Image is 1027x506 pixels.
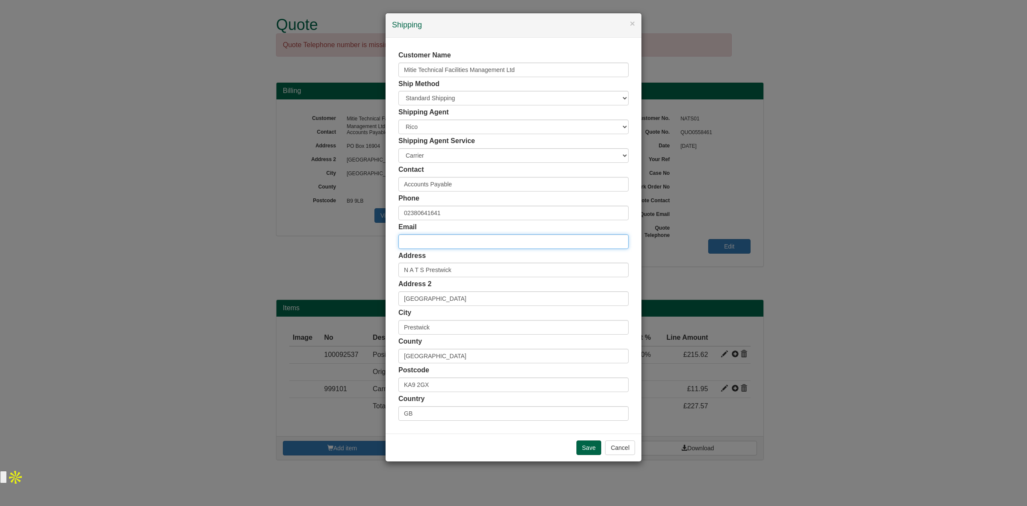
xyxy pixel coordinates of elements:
label: Address 2 [398,279,431,289]
label: City [398,308,411,318]
label: Phone [398,194,419,204]
label: Ship Method [398,79,439,89]
label: Shipping Agent Service [398,136,475,146]
button: × [630,19,635,28]
label: Contact [398,165,424,175]
label: County [398,337,422,347]
label: Shipping Agent [398,108,449,117]
img: Apollo [7,469,24,486]
input: Mobile Preferred [398,206,629,220]
button: Cancel [605,440,635,455]
label: Customer Name [398,51,451,60]
label: Country [398,394,424,404]
label: Postcode [398,365,429,375]
h4: Shipping [392,20,635,31]
label: Address [398,251,426,261]
input: Save [576,440,601,455]
label: Email [398,222,417,232]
